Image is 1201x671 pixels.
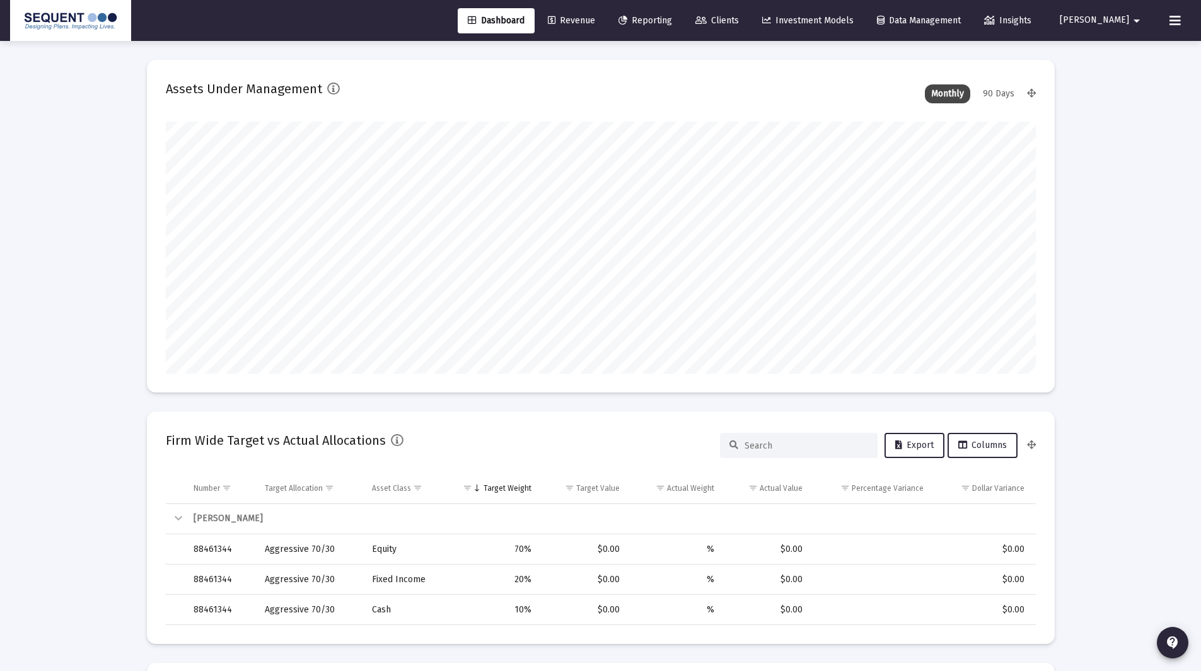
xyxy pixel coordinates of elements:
div: Number [194,483,220,493]
div: Target Allocation [265,483,323,493]
td: Column Dollar Variance [932,473,1036,503]
button: Export [885,433,944,458]
a: Revenue [538,8,605,33]
td: 88461344 [185,534,256,565]
a: Investment Models [752,8,864,33]
img: Dashboard [20,8,122,33]
div: $0.00 [941,543,1024,556]
td: Column Actual Weight [629,473,723,503]
span: Revenue [548,15,595,26]
mat-icon: arrow_drop_down [1129,8,1144,33]
td: Fixed Income [363,565,446,595]
span: Show filter options for column 'Asset Class' [413,483,422,493]
div: 20% [455,573,531,586]
span: Dashboard [468,15,525,26]
td: Column Percentage Variance [811,473,932,503]
span: Show filter options for column 'Actual Value' [748,483,758,493]
div: Target Weight [484,483,531,493]
div: Target Value [576,483,620,493]
div: $0.00 [941,604,1024,616]
span: [PERSON_NAME] [1060,15,1129,26]
span: Show filter options for column 'Target Weight' [463,483,472,493]
td: Column Actual Value [723,473,812,503]
span: Insights [984,15,1031,26]
td: Column Number [185,473,256,503]
td: Column Target Weight [446,473,540,503]
span: Show filter options for column 'Dollar Variance' [961,483,970,493]
a: Reporting [608,8,682,33]
div: % [637,573,714,586]
td: Aggressive 70/30 [256,595,363,625]
span: Export [895,440,934,450]
div: $0.00 [732,573,803,586]
div: [PERSON_NAME] [194,512,1024,525]
span: Clients [695,15,739,26]
a: Insights [974,8,1041,33]
div: Monthly [925,84,970,103]
div: $0.00 [549,604,620,616]
td: 88461344 [185,595,256,625]
td: Aggressive 70/30 [256,565,363,595]
span: Show filter options for column 'Target Allocation' [325,483,334,493]
div: 70% [455,543,531,556]
div: $0.00 [549,573,620,586]
div: $0.00 [732,543,803,556]
div: $0.00 [941,573,1024,586]
mat-icon: contact_support [1165,635,1180,650]
div: $0.00 [549,543,620,556]
div: Dollar Variance [972,483,1024,493]
td: 88461344 [185,565,256,595]
span: Columns [958,440,1007,450]
div: $0.00 [732,604,803,616]
a: Dashboard [458,8,535,33]
td: Column Asset Class [363,473,446,503]
span: Show filter options for column 'Number' [222,483,231,493]
span: Reporting [618,15,672,26]
td: Aggressive 70/30 [256,534,363,565]
td: Collapse [166,504,185,534]
h2: Firm Wide Target vs Actual Allocations [166,430,386,450]
a: Clients [685,8,749,33]
td: Equity [363,534,446,565]
span: Show filter options for column 'Actual Weight' [656,483,665,493]
span: Data Management [877,15,961,26]
h2: Assets Under Management [166,79,322,99]
span: Investment Models [762,15,854,26]
div: % [637,604,714,616]
span: Show filter options for column 'Percentage Variance' [840,483,850,493]
div: Actual Value [760,483,803,493]
div: Actual Weight [667,483,714,493]
div: % [637,543,714,556]
button: [PERSON_NAME] [1045,8,1159,33]
div: Percentage Variance [852,483,924,493]
a: Data Management [867,8,971,33]
div: 10% [455,604,531,616]
div: 90 Days [977,84,1021,103]
span: Show filter options for column 'Target Value' [565,483,574,493]
td: Column Target Allocation [256,473,363,503]
button: Columns [948,433,1018,458]
td: Cash [363,595,446,625]
div: Asset Class [372,483,411,493]
input: Search [745,440,868,451]
div: Data grid [166,473,1036,625]
td: Column Target Value [540,473,629,503]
